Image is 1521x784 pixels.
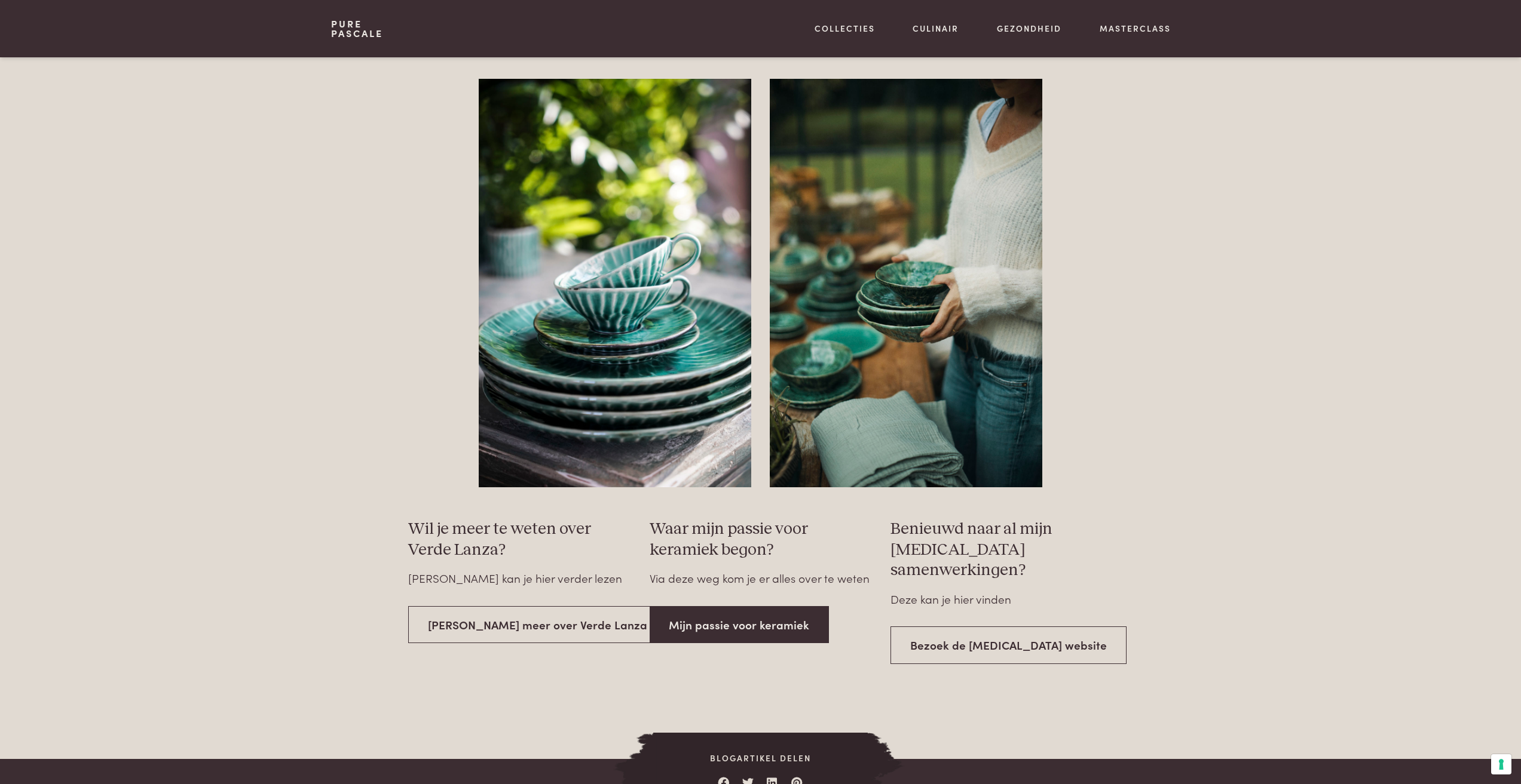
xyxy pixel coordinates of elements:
[653,752,868,764] span: Blogartikel delen
[890,591,1011,608] div: Deze kan je hier vinden
[650,606,830,644] a: Mijn passie voor keramiek
[997,22,1061,35] a: Gezondheid
[770,79,1042,487] img: https://admin.purepascale.com/wp-content/uploads/2025/08/Verda-Lanza-Pascale-Naessens_6.jpg
[650,570,870,587] div: Via deze weg kom je er alles over te weten
[890,519,1113,581] h3: Benieuwd naar al mijn [MEDICAL_DATA] samenwerkingen?
[408,570,622,587] div: [PERSON_NAME] kan je hier verder lezen
[408,519,631,560] h3: Wil je meer te weten over Verde Lanza?
[1100,22,1171,35] a: Masterclass
[815,22,875,35] a: Collecties
[913,22,959,35] a: Culinair
[1491,754,1511,774] button: Uw voorkeuren voor toestemming voor trackingtechnologieën
[890,626,1127,664] a: Bezoek de [MEDICAL_DATA] website
[331,19,383,38] a: PurePascale
[650,519,872,560] h3: Waar mijn passie voor keramiek begon?
[479,79,751,487] img: https://admin.purepascale.com/wp-content/uploads/2025/08/Verda-Lanza-Pascale-Naessens_4.jpg
[408,606,667,644] a: [PERSON_NAME] meer over Verde Lanza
